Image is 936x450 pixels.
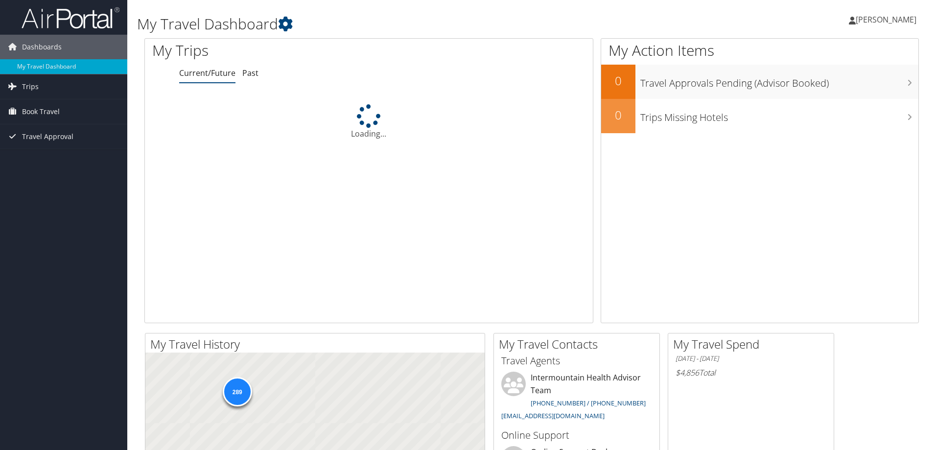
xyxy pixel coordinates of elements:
[601,40,918,61] h1: My Action Items
[152,40,399,61] h1: My Trips
[531,399,646,407] a: [PHONE_NUMBER] / [PHONE_NUMBER]
[601,107,635,123] h2: 0
[501,428,652,442] h3: Online Support
[849,5,926,34] a: [PERSON_NAME]
[496,372,657,424] li: Intermountain Health Advisor Team
[242,68,258,78] a: Past
[640,106,918,124] h3: Trips Missing Hotels
[501,354,652,368] h3: Travel Agents
[179,68,235,78] a: Current/Future
[673,336,834,353] h2: My Travel Spend
[676,367,826,378] h6: Total
[137,14,663,34] h1: My Travel Dashboard
[601,99,918,133] a: 0Trips Missing Hotels
[676,367,699,378] span: $4,856
[499,336,659,353] h2: My Travel Contacts
[22,6,119,29] img: airportal-logo.png
[145,104,593,140] div: Loading...
[601,72,635,89] h2: 0
[222,377,252,406] div: 289
[676,354,826,363] h6: [DATE] - [DATE]
[856,14,916,25] span: [PERSON_NAME]
[640,71,918,90] h3: Travel Approvals Pending (Advisor Booked)
[22,35,62,59] span: Dashboards
[22,99,60,124] span: Book Travel
[601,65,918,99] a: 0Travel Approvals Pending (Advisor Booked)
[22,124,73,149] span: Travel Approval
[150,336,485,353] h2: My Travel History
[501,411,605,420] a: [EMAIL_ADDRESS][DOMAIN_NAME]
[22,74,39,99] span: Trips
